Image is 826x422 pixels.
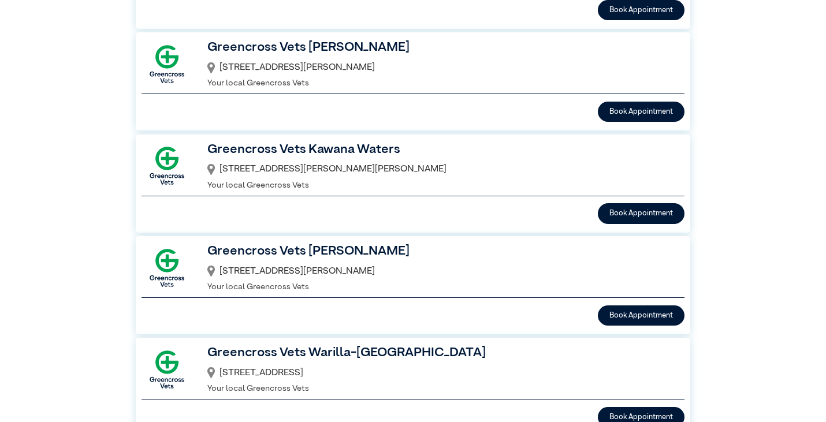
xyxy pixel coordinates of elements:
img: GX-Square.png [142,344,192,395]
button: Book Appointment [598,305,684,326]
h3: Greencross Vets [PERSON_NAME] [207,38,670,58]
img: GX-Square.png [142,39,192,89]
button: Book Appointment [598,203,684,223]
div: [STREET_ADDRESS][PERSON_NAME] [207,262,670,281]
img: GX-Square.png [142,242,192,293]
div: [STREET_ADDRESS][PERSON_NAME] [207,58,670,77]
p: Your local Greencross Vets [207,77,670,90]
img: GX-Square.png [142,140,192,191]
p: Your local Greencross Vets [207,180,670,192]
div: [STREET_ADDRESS][PERSON_NAME][PERSON_NAME] [207,159,670,179]
div: [STREET_ADDRESS] [207,363,670,383]
p: Your local Greencross Vets [207,383,670,395]
button: Book Appointment [598,102,684,122]
h3: Greencross Vets Warilla-[GEOGRAPHIC_DATA] [207,343,670,363]
h3: Greencross Vets Kawana Waters [207,140,670,160]
h3: Greencross Vets [PERSON_NAME] [207,242,670,262]
p: Your local Greencross Vets [207,281,670,294]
